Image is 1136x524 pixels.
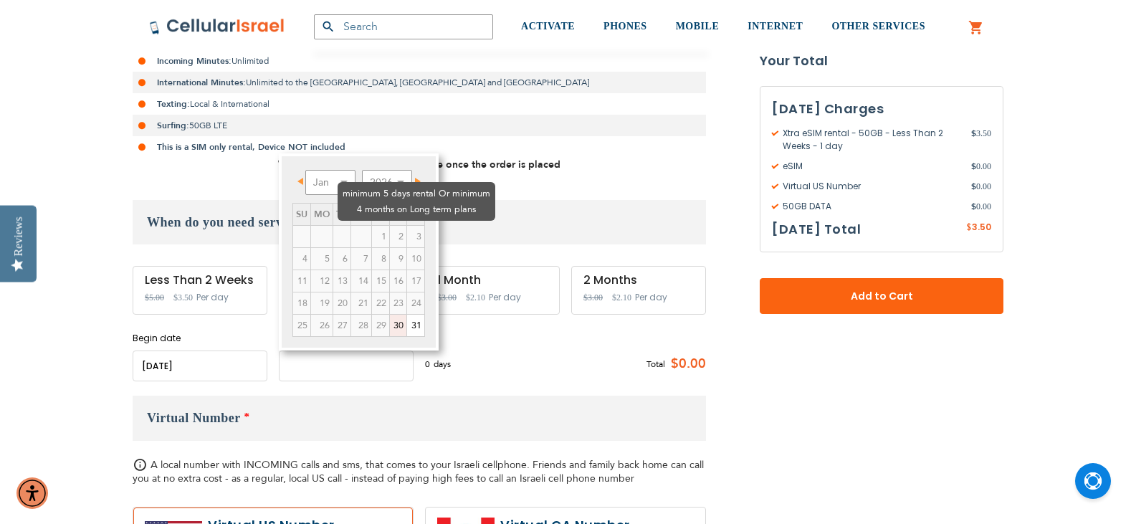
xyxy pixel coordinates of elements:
[434,358,451,371] span: days
[748,21,803,32] span: INTERNET
[583,292,603,303] span: $3.00
[293,315,310,336] span: 25
[676,21,720,32] span: MOBILE
[147,411,241,425] span: Virtual Number
[971,127,991,153] span: 3.50
[635,291,667,304] span: Per day
[157,98,190,110] strong: Texting:
[157,120,189,131] strong: Surfing:
[406,172,424,190] a: Next
[145,292,164,303] span: $5.00
[425,358,434,371] span: 0
[372,315,390,337] td: minimum 5 days rental Or minimum 4 months on Long term plans
[362,170,412,195] select: Select year
[966,221,972,234] span: $
[760,50,1003,72] strong: Your Total
[333,315,350,336] span: 27
[133,115,706,136] li: 50GB LTE
[971,160,991,173] span: 0.00
[157,141,345,153] strong: This is a SIM only rental, Device NOT included
[760,278,1003,314] button: Add to Cart
[665,353,706,375] span: $0.00
[407,315,424,336] a: 31
[133,458,704,485] span: A local number with INCOMING calls and sms, that comes to your Israeli cellphone. Friends and fam...
[372,315,389,336] span: 29
[12,216,25,256] div: Reviews
[294,172,312,190] a: Prev
[351,315,372,337] td: minimum 5 days rental Or minimum 4 months on Long term plans
[297,178,303,185] span: Prev
[415,178,421,185] span: Next
[772,180,971,193] span: Virtual US Number
[772,219,861,240] h3: [DATE] Total
[279,351,414,381] input: MM/DD/YYYY
[16,477,48,509] div: Accessibility Menu
[133,332,267,345] label: Begin date
[521,21,575,32] span: ACTIVATE
[583,274,694,287] div: 2 Months
[603,21,647,32] span: PHONES
[333,315,351,337] td: minimum 5 days rental Or minimum 4 months on Long term plans
[149,18,285,35] img: Cellular Israel Logo
[971,200,976,213] span: $
[772,200,971,213] span: 50GB DATA
[972,221,991,233] span: 3.50
[971,200,991,213] span: 0.00
[831,21,925,32] span: OTHER SERVICES
[314,14,493,39] input: Search
[157,77,246,88] strong: International Minutes:
[133,351,267,381] input: MM/DD/YYYY
[173,292,193,303] span: $3.50
[196,291,229,304] span: Per day
[971,127,976,140] span: $
[772,98,991,120] h3: [DATE] Charges
[489,291,521,304] span: Per day
[145,274,255,287] div: Less Than 2 Weeks
[971,180,976,193] span: $
[772,127,971,153] span: Xtra eSIM rental - 50GB - Less Than 2 Weeks - 1 day
[646,358,665,371] span: Total
[278,158,560,171] strong: We will send you your sim barcode once the order is placed
[807,289,956,304] span: Add to Cart
[971,160,976,173] span: $
[311,315,333,336] span: 26
[133,72,706,93] li: Unlimited to the [GEOGRAPHIC_DATA], [GEOGRAPHIC_DATA] and [GEOGRAPHIC_DATA]
[305,170,355,195] select: Select month
[133,93,706,115] li: Local & International
[390,315,406,336] a: 30
[772,160,971,173] span: eSIM
[157,55,232,67] strong: Incoming Minutes:
[311,315,333,337] td: minimum 5 days rental Or minimum 4 months on Long term plans
[971,180,991,193] span: 0.00
[612,292,631,303] span: $2.10
[133,50,706,72] li: Unlimited
[351,315,371,336] span: 28
[293,315,311,337] td: minimum 5 days rental Or minimum 4 months on Long term plans
[133,200,706,244] h3: When do you need service?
